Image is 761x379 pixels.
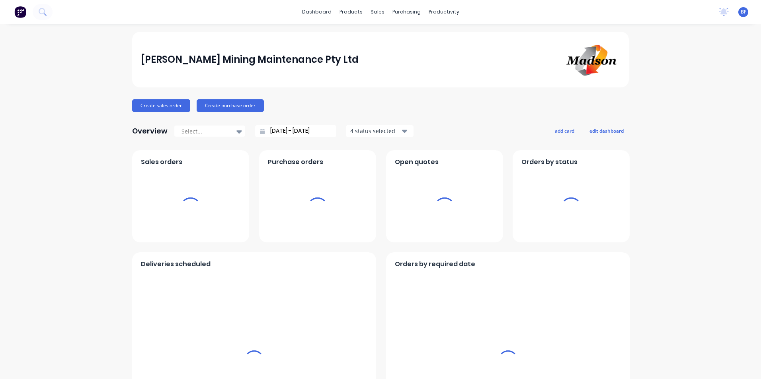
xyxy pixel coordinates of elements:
div: [PERSON_NAME] Mining Maintenance Pty Ltd [141,52,359,68]
span: Orders by status [521,157,578,167]
div: products [336,6,367,18]
div: 4 status selected [350,127,400,135]
div: productivity [425,6,463,18]
div: sales [367,6,388,18]
button: Create sales order [132,99,190,112]
button: Create purchase order [197,99,264,112]
span: BF [741,8,746,15]
span: Purchase orders [268,157,323,167]
img: Factory [14,6,26,18]
div: purchasing [388,6,425,18]
span: Orders by required date [395,259,475,269]
button: add card [550,126,580,136]
span: Open quotes [395,157,439,167]
span: Deliveries scheduled [141,259,211,269]
span: Sales orders [141,157,182,167]
button: 4 status selected [346,125,414,137]
div: Overview [132,123,168,139]
a: dashboard [298,6,336,18]
button: edit dashboard [584,126,629,136]
img: Madson Mining Maintenance Pty Ltd [564,41,620,78]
